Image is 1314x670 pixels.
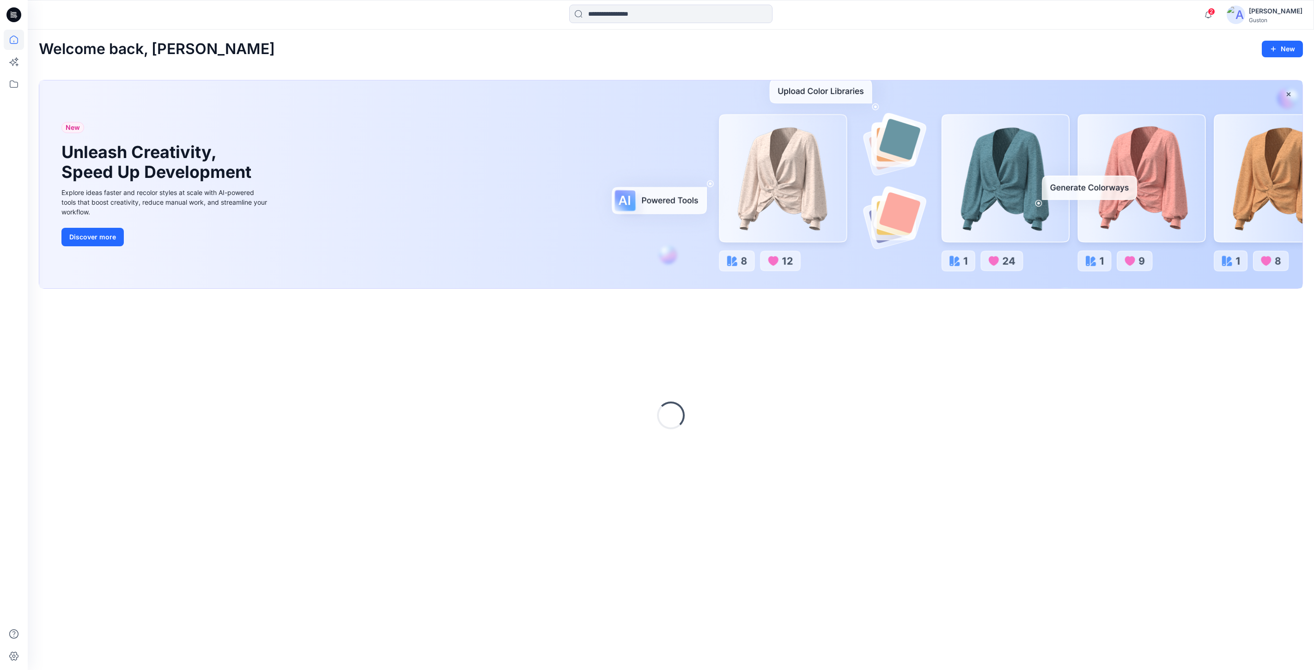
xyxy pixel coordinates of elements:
[61,188,269,217] div: Explore ideas faster and recolor styles at scale with AI-powered tools that boost creativity, red...
[1227,6,1245,24] img: avatar
[39,41,275,58] h2: Welcome back, [PERSON_NAME]
[61,142,255,182] h1: Unleash Creativity, Speed Up Development
[66,122,80,133] span: New
[1249,17,1302,24] div: Guston
[1249,6,1302,17] div: [PERSON_NAME]
[61,228,269,246] a: Discover more
[1208,8,1215,15] span: 2
[61,228,124,246] button: Discover more
[1262,41,1303,57] button: New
